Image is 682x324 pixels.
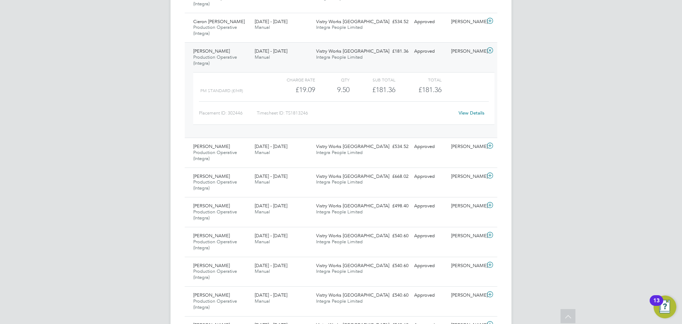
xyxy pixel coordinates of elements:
[255,262,287,269] span: [DATE] - [DATE]
[374,46,411,57] div: £181.36
[448,141,485,153] div: [PERSON_NAME]
[255,149,270,155] span: Manual
[411,200,448,212] div: Approved
[255,48,287,54] span: [DATE] - [DATE]
[257,107,454,119] div: Timesheet ID: TS1813246
[193,292,230,298] span: [PERSON_NAME]
[350,75,395,84] div: Sub Total
[255,239,270,245] span: Manual
[255,292,287,298] span: [DATE] - [DATE]
[255,268,270,274] span: Manual
[193,54,237,66] span: Production Operative (Integra)
[193,179,237,191] span: Production Operative (Integra)
[316,143,389,149] span: Vistry Works [GEOGRAPHIC_DATA]
[448,200,485,212] div: [PERSON_NAME]
[316,18,389,25] span: Vistry Works [GEOGRAPHIC_DATA]
[193,209,237,221] span: Production Operative (Integra)
[395,75,441,84] div: Total
[411,16,448,28] div: Approved
[255,209,270,215] span: Manual
[193,143,230,149] span: [PERSON_NAME]
[448,230,485,242] div: [PERSON_NAME]
[193,149,237,161] span: Production Operative (Integra)
[193,18,245,25] span: Cieron [PERSON_NAME]
[193,239,237,251] span: Production Operative (Integra)
[316,239,363,245] span: Integra People Limited
[411,260,448,272] div: Approved
[350,84,395,96] div: £181.36
[316,54,363,60] span: Integra People Limited
[315,75,350,84] div: QTY
[654,296,676,318] button: Open Resource Center, 13 new notifications
[193,268,237,280] span: Production Operative (Integra)
[459,110,485,116] a: View Details
[316,179,363,185] span: Integra People Limited
[199,107,257,119] div: Placement ID: 302446
[255,24,270,30] span: Manual
[255,298,270,304] span: Manual
[411,171,448,182] div: Approved
[411,290,448,301] div: Approved
[316,268,363,274] span: Integra People Limited
[269,75,315,84] div: Charge rate
[374,141,411,153] div: £534.52
[269,84,315,96] div: £19.09
[316,292,389,298] span: Vistry Works [GEOGRAPHIC_DATA]
[448,171,485,182] div: [PERSON_NAME]
[255,143,287,149] span: [DATE] - [DATE]
[316,233,389,239] span: Vistry Works [GEOGRAPHIC_DATA]
[315,84,350,96] div: 9.50
[448,260,485,272] div: [PERSON_NAME]
[374,200,411,212] div: £498.40
[411,230,448,242] div: Approved
[418,85,442,94] span: £181.36
[255,54,270,60] span: Manual
[316,262,389,269] span: Vistry Works [GEOGRAPHIC_DATA]
[193,173,230,179] span: [PERSON_NAME]
[193,262,230,269] span: [PERSON_NAME]
[448,46,485,57] div: [PERSON_NAME]
[374,230,411,242] div: £540.60
[316,48,389,54] span: Vistry Works [GEOGRAPHIC_DATA]
[316,149,363,155] span: Integra People Limited
[374,260,411,272] div: £540.60
[193,298,237,310] span: Production Operative (Integra)
[448,290,485,301] div: [PERSON_NAME]
[193,233,230,239] span: [PERSON_NAME]
[374,16,411,28] div: £534.52
[316,24,363,30] span: Integra People Limited
[411,141,448,153] div: Approved
[316,209,363,215] span: Integra People Limited
[255,179,270,185] span: Manual
[255,173,287,179] span: [DATE] - [DATE]
[200,88,243,93] span: PM Standard (£/HR)
[316,298,363,304] span: Integra People Limited
[653,301,660,310] div: 13
[448,16,485,28] div: [PERSON_NAME]
[193,203,230,209] span: [PERSON_NAME]
[255,18,287,25] span: [DATE] - [DATE]
[255,233,287,239] span: [DATE] - [DATE]
[316,173,389,179] span: Vistry Works [GEOGRAPHIC_DATA]
[374,171,411,182] div: £668.02
[316,203,389,209] span: Vistry Works [GEOGRAPHIC_DATA]
[255,203,287,209] span: [DATE] - [DATE]
[193,48,230,54] span: [PERSON_NAME]
[411,46,448,57] div: Approved
[374,290,411,301] div: £540.60
[193,24,237,36] span: Production Operative (Integra)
